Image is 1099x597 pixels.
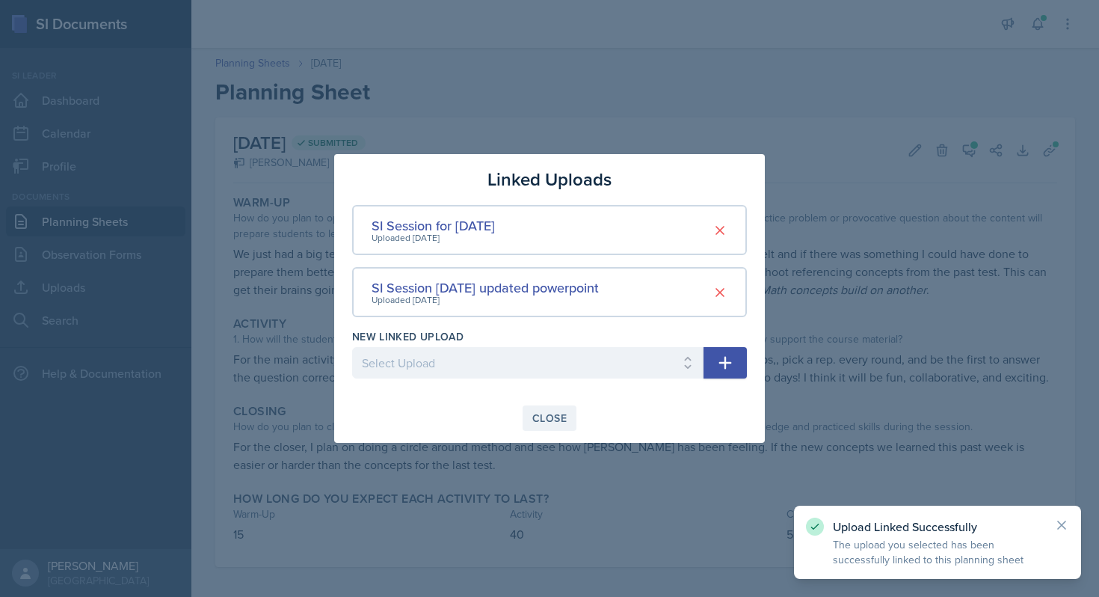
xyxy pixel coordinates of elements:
label: New Linked Upload [352,329,464,344]
button: Close [523,405,576,431]
div: Uploaded [DATE] [372,293,599,307]
div: Close [532,412,567,424]
div: SI Session [DATE] updated powerpoint [372,278,599,298]
h3: Linked Uploads [487,166,612,193]
p: Upload Linked Successfully [833,519,1042,534]
div: Uploaded [DATE] [372,231,495,245]
p: The upload you selected has been successfully linked to this planning sheet [833,537,1042,567]
div: SI Session for [DATE] [372,215,495,236]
